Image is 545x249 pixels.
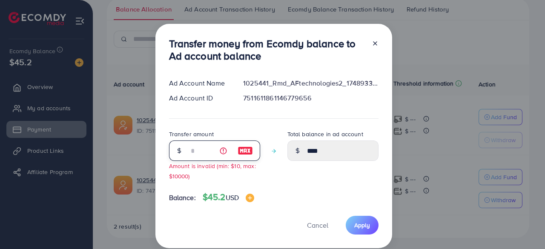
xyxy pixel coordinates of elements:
div: Ad Account Name [162,78,237,88]
span: Apply [354,221,370,229]
button: Cancel [296,216,339,234]
span: USD [226,193,239,202]
label: Transfer amount [169,130,214,138]
div: 7511611861146779656 [236,93,385,103]
iframe: Chat [509,211,539,243]
span: Balance: [169,193,196,203]
div: Ad Account ID [162,93,237,103]
img: image [238,146,253,156]
label: Total balance in ad account [287,130,363,138]
h4: $45.2 [203,192,254,203]
button: Apply [346,216,379,234]
h3: Transfer money from Ecomdy balance to Ad account balance [169,37,365,62]
div: 1025441_Rmd_AFtechnologies2_1748933544424 [236,78,385,88]
span: Cancel [307,220,328,230]
small: Amount is invalid (min: $10, max: $10000) [169,162,256,180]
img: image [246,194,254,202]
